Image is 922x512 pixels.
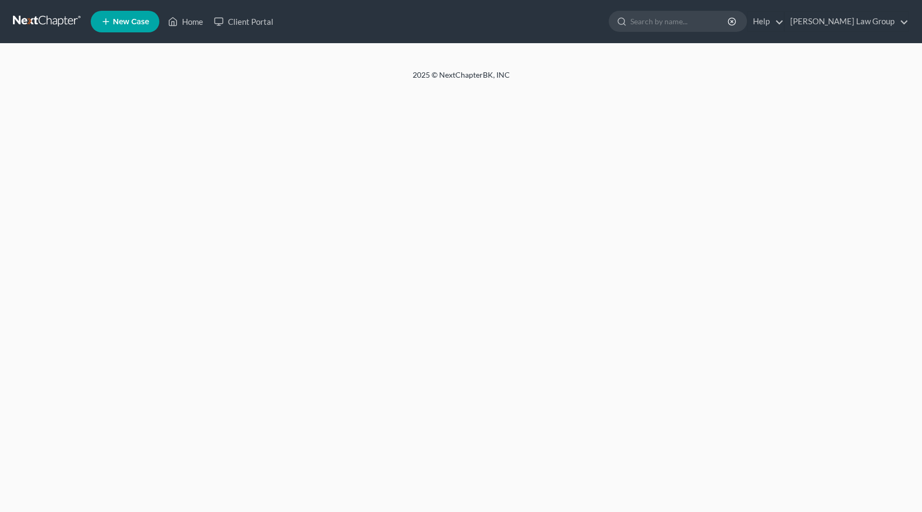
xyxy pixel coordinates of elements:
a: Client Portal [208,12,279,31]
span: New Case [113,18,149,26]
a: Help [748,12,784,31]
a: [PERSON_NAME] Law Group [785,12,908,31]
a: Home [163,12,208,31]
div: 2025 © NextChapterBK, INC [153,70,769,89]
input: Search by name... [630,11,729,31]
